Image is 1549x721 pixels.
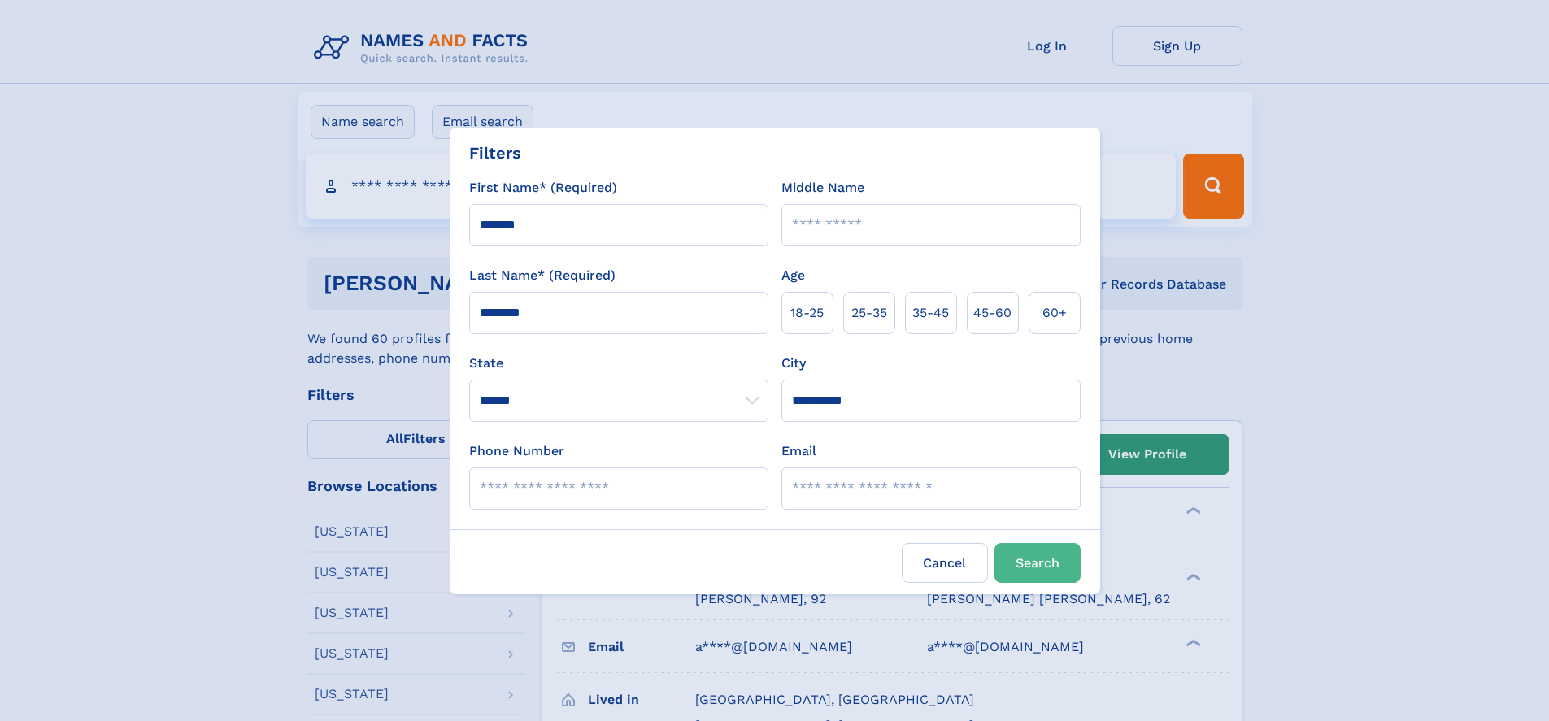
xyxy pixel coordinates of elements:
label: Email [781,441,816,461]
button: Search [994,543,1081,583]
div: Filters [469,141,521,165]
label: Middle Name [781,178,864,198]
span: 35‑45 [912,303,949,323]
label: Last Name* (Required) [469,266,616,285]
label: First Name* (Required) [469,178,617,198]
span: 60+ [1042,303,1067,323]
label: Cancel [902,543,988,583]
label: State [469,354,768,373]
label: Phone Number [469,441,564,461]
span: 25‑35 [851,303,887,323]
span: 45‑60 [973,303,1012,323]
span: 18‑25 [790,303,824,323]
label: Age [781,266,805,285]
label: City [781,354,806,373]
